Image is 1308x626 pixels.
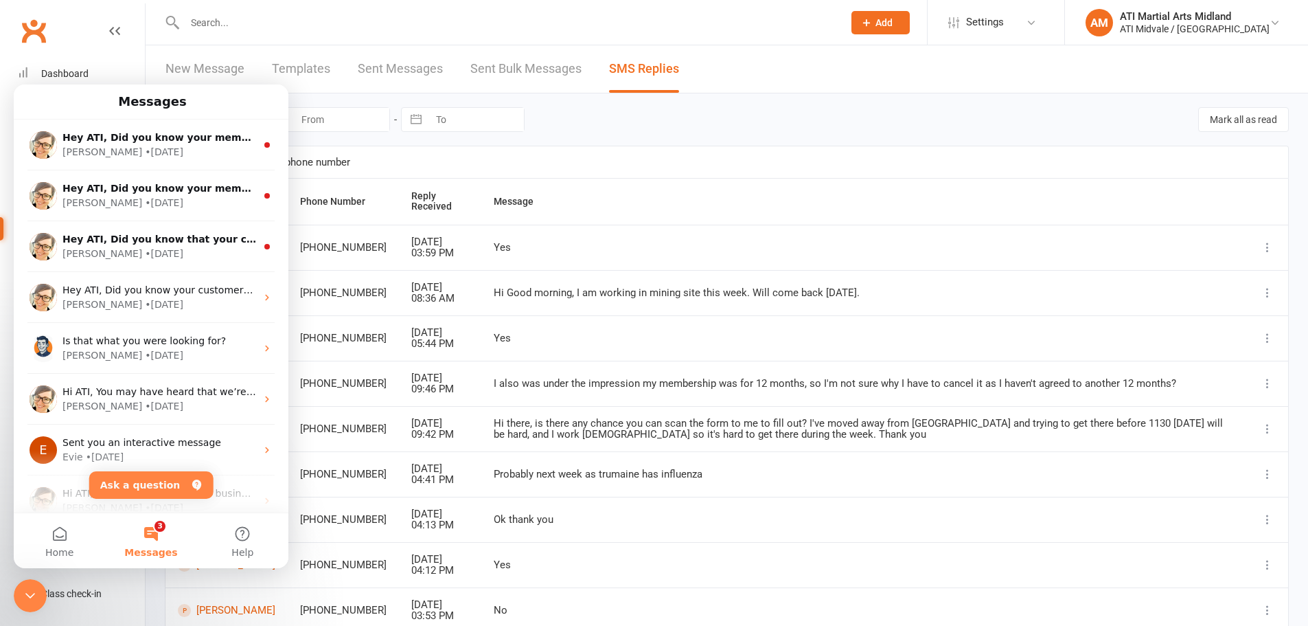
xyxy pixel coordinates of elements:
[609,45,679,93] a: SMS Replies
[131,315,170,329] div: • [DATE]
[49,264,128,278] div: [PERSON_NAME]
[1198,107,1289,132] button: Mark all as read
[411,293,469,304] div: 08:36 AM
[411,372,469,384] div: [DATE]
[49,111,128,126] div: [PERSON_NAME]
[494,378,1235,390] div: I also was under the impression my membership was for 12 months, so I'm not sure why I have to ca...
[300,559,387,571] div: [PHONE_NUMBER]
[131,416,170,431] div: • [DATE]
[411,599,469,611] div: [DATE]
[300,423,387,435] div: [PHONE_NUMBER]
[494,287,1235,299] div: Hi Good morning, I am working in mining site this week. Will come back [DATE].
[428,108,524,131] input: To
[16,250,43,278] img: Profile image for Toby
[32,463,60,473] span: Home
[411,327,469,339] div: [DATE]
[49,251,212,262] span: Is that what you were looking for?
[300,242,387,254] div: [PHONE_NUMBER]
[399,179,481,225] th: Reply Received
[494,605,1235,616] div: No
[72,366,111,380] div: • [DATE]
[181,13,834,32] input: Search...
[178,604,275,617] a: [PERSON_NAME]
[272,45,330,93] a: Templates
[494,469,1235,480] div: Probably next week as trumaine has influenza
[91,429,183,484] button: Messages
[49,162,128,177] div: [PERSON_NAME]
[16,98,43,125] img: Profile image for Emily
[494,242,1235,254] div: Yes
[49,315,128,329] div: [PERSON_NAME]
[966,7,1004,38] span: Settings
[411,429,469,440] div: 09:42 PM
[14,85,288,568] iframe: Intercom live chat
[300,514,387,526] div: [PHONE_NUMBER]
[300,378,387,390] div: [PHONE_NUMBER]
[1120,10,1270,23] div: ATI Martial Arts Midland
[76,387,200,414] button: Ask a question
[18,579,145,610] a: Class kiosk mode
[1120,23,1270,35] div: ATI Midvale / [GEOGRAPHIC_DATA]
[494,514,1235,526] div: Ok thank you
[411,554,469,566] div: [DATE]
[494,418,1235,440] div: Hi there, is there any chance you can scan the form to me to fill out? I've moved away from [GEOG...
[300,287,387,299] div: [PHONE_NUMBER]
[16,199,43,227] img: Profile image for Emily
[131,162,170,177] div: • [DATE]
[49,366,69,380] div: Evie
[41,588,102,599] div: Class check-in
[16,14,51,48] a: Clubworx
[411,474,469,486] div: 04:41 PM
[165,45,244,93] a: New Message
[218,463,240,473] span: Help
[411,247,469,259] div: 03:59 PM
[183,429,275,484] button: Help
[494,559,1235,571] div: Yes
[411,565,469,577] div: 04:12 PM
[411,418,469,429] div: [DATE]
[875,17,893,28] span: Add
[165,146,1288,178] input: Search by name or phone number
[16,352,43,379] div: Profile image for Evie
[41,68,89,79] div: Dashboard
[1086,9,1113,36] div: AM
[358,45,443,93] a: Sent Messages
[411,519,469,531] div: 04:13 PM
[470,45,582,93] a: Sent Bulk Messages
[294,108,389,131] input: From
[16,301,43,328] img: Profile image for Emily
[16,403,43,430] img: Profile image for Emily
[481,179,1247,225] th: Message
[131,264,170,278] div: • [DATE]
[131,213,170,227] div: • [DATE]
[411,463,469,475] div: [DATE]
[14,579,47,612] iframe: Intercom live chat
[111,463,163,473] span: Messages
[494,333,1235,344] div: Yes
[49,213,128,227] div: [PERSON_NAME]
[16,148,43,176] img: Profile image for Emily
[411,610,469,622] div: 03:53 PM
[300,469,387,480] div: [PHONE_NUMBER]
[49,416,128,431] div: [PERSON_NAME]
[411,338,469,350] div: 05:44 PM
[411,383,469,395] div: 09:46 PM
[411,236,469,248] div: [DATE]
[300,605,387,616] div: [PHONE_NUMBER]
[411,282,469,293] div: [DATE]
[851,11,910,34] button: Add
[411,508,469,520] div: [DATE]
[18,58,145,89] a: Dashboard
[288,179,399,225] th: Phone Number
[49,353,207,364] span: Sent you an interactive message
[300,333,387,344] div: [PHONE_NUMBER]
[131,111,170,126] div: • [DATE]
